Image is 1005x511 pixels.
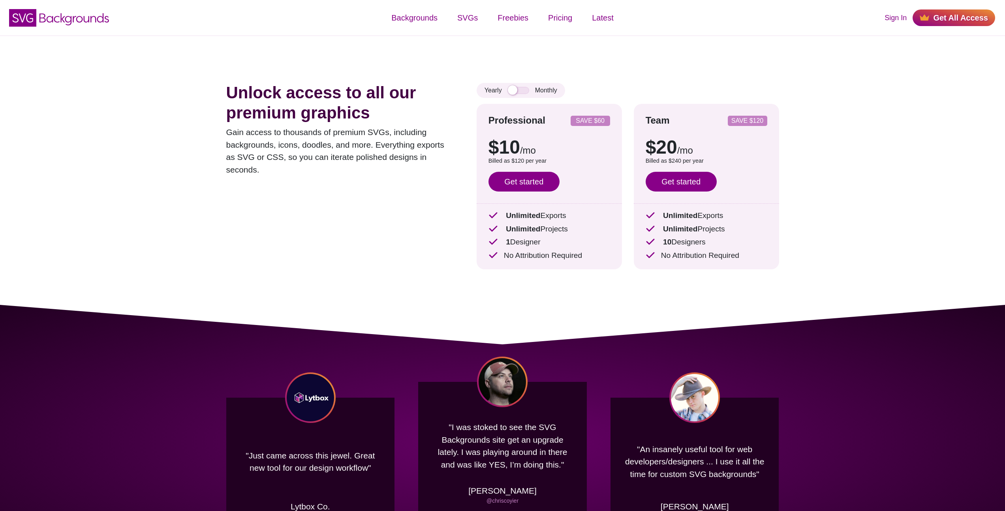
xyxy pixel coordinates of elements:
[381,6,447,30] a: Backgrounds
[506,225,540,233] strong: Unlimited
[238,431,383,492] p: "Just came across this jewel. Great new tool for our design workflow"
[488,224,610,235] p: Projects
[477,357,528,407] img: Chris Coyier headshot
[646,224,767,235] p: Projects
[646,172,717,192] a: Get started
[520,145,536,156] span: /mo
[885,13,907,23] a: Sign In
[285,372,336,423] img: Lytbox Co logo
[487,498,518,504] a: @chriscoyier
[646,237,767,248] p: Designers
[488,172,560,192] a: Get started
[488,115,545,126] strong: Professional
[677,145,693,156] span: /mo
[488,237,610,248] p: Designer
[488,250,610,261] p: No Attribution Required
[669,372,720,423] img: Jarod Peachey headshot
[488,138,610,157] p: $10
[226,83,453,123] h1: Unlock access to all our premium graphics
[506,238,510,246] strong: 1
[447,6,488,30] a: SVGs
[226,126,453,176] p: Gain access to thousands of premium SVGs, including backgrounds, icons, doodles, and more. Everyt...
[663,238,671,246] strong: 10
[574,118,607,124] p: SAVE $60
[646,157,767,165] p: Billed as $240 per year
[913,9,995,26] a: Get All Access
[731,118,764,124] p: SAVE $120
[488,157,610,165] p: Billed as $120 per year
[663,211,697,220] strong: Unlimited
[538,6,582,30] a: Pricing
[430,415,575,477] p: "I was stoked to see the SVG Backgrounds site get an upgrade lately. I was playing around in ther...
[663,225,697,233] strong: Unlimited
[488,6,538,30] a: Freebies
[582,6,623,30] a: Latest
[646,250,767,261] p: No Attribution Required
[646,210,767,222] p: Exports
[646,138,767,157] p: $20
[488,210,610,222] p: Exports
[646,115,670,126] strong: Team
[477,83,565,98] div: Yearly Monthly
[622,431,767,492] p: "An insanely useful tool for web developers/designers ... I use it all the time for custom SVG ba...
[468,485,537,497] p: [PERSON_NAME]
[506,211,540,220] strong: Unlimited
